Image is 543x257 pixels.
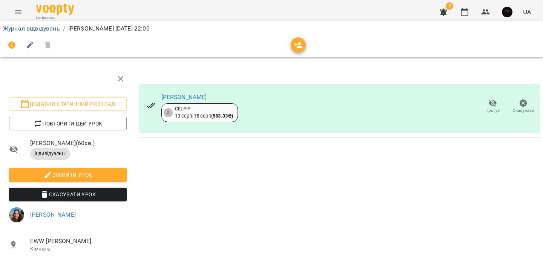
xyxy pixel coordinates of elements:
img: Voopty Logo [36,4,74,15]
a: Журнал відвідувань [3,25,60,32]
button: Скасувати [508,96,538,117]
img: 5eed76f7bd5af536b626cea829a37ad3.jpg [502,7,512,17]
b: ( 583.33 ₴ ) [211,113,233,119]
span: Повторити цей урок [15,119,121,128]
img: 11d839d777b43516e4e2c1a6df0945d0.jpeg [9,207,24,222]
li: / [63,24,65,33]
button: Змінити урок [9,168,127,182]
nav: breadcrumb [3,24,540,33]
span: 5 [446,2,453,10]
button: Повторити цей урок [9,117,127,130]
button: UA [520,5,534,19]
p: Кімната [30,245,127,253]
span: індивідуальні [30,150,70,157]
div: CELPIP 13 серп - 15 серп [175,106,233,119]
a: [PERSON_NAME] [30,211,76,218]
span: Прогул [485,107,500,114]
span: [PERSON_NAME] ( 60 хв. ) [30,139,127,148]
span: Скасувати Урок [15,190,121,199]
button: Menu [9,3,27,21]
button: Додати в статичний розклад [9,97,127,111]
span: Додати в статичний розклад [15,99,121,109]
a: [PERSON_NAME] [161,93,207,101]
p: [PERSON_NAME] [DATE] 22:00 [68,24,150,33]
div: 2 [164,108,173,117]
span: EWW [PERSON_NAME] [30,237,127,246]
span: For Business [36,15,74,20]
span: Змінити урок [15,170,121,179]
span: Скасувати [512,107,534,114]
button: Скасувати Урок [9,188,127,201]
button: Прогул [477,96,508,117]
span: UA [523,8,531,16]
